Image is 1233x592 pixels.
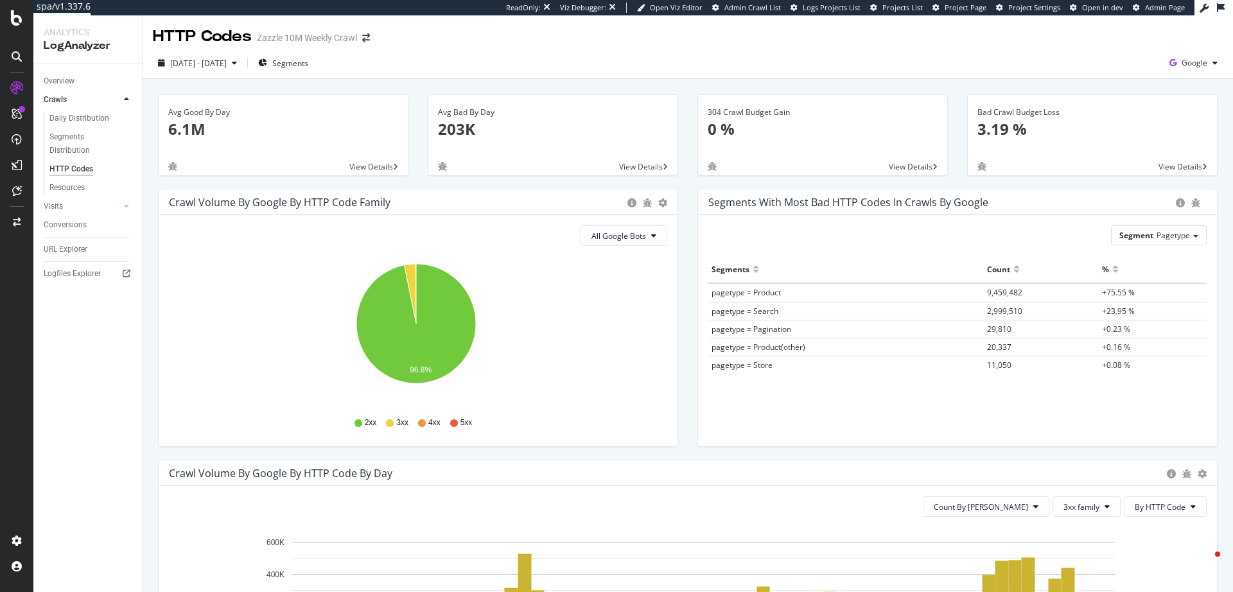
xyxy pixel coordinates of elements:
iframe: Intercom live chat [1189,548,1220,579]
button: Segments [253,53,313,73]
span: [DATE] - [DATE] [170,58,227,69]
span: Google [1182,57,1207,68]
button: Google [1164,53,1223,73]
span: Segments [272,58,308,69]
button: [DATE] - [DATE] [153,53,242,73]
